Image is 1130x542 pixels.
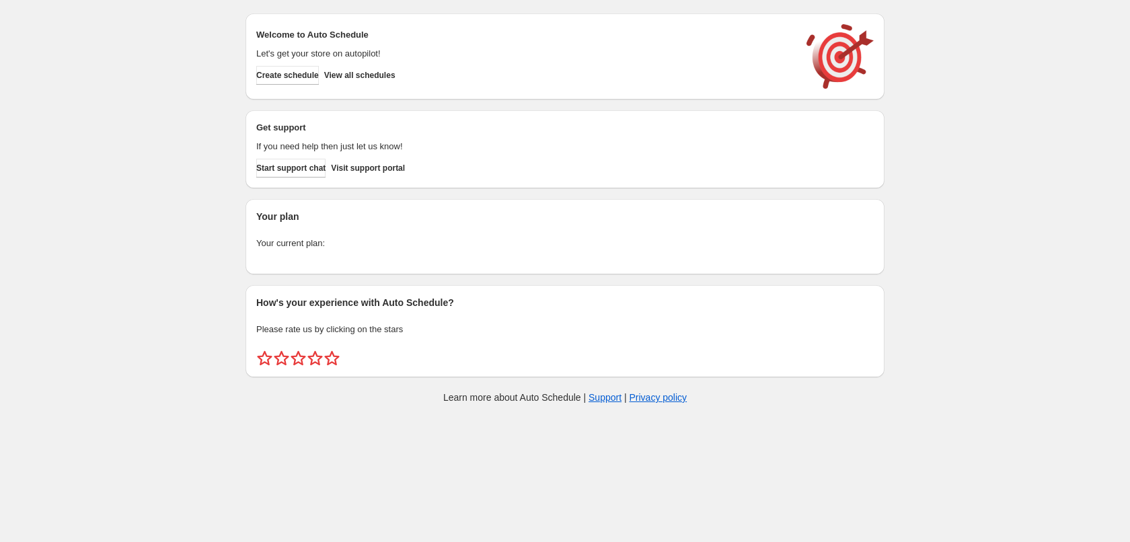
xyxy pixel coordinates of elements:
[256,66,319,85] button: Create schedule
[256,121,793,134] h2: Get support
[331,159,405,178] a: Visit support portal
[256,237,874,250] p: Your current plan:
[256,70,319,81] span: Create schedule
[324,66,396,85] button: View all schedules
[324,70,396,81] span: View all schedules
[256,163,326,173] span: Start support chat
[256,140,793,153] p: If you need help then just let us know!
[256,47,793,61] p: Let's get your store on autopilot!
[630,392,687,403] a: Privacy policy
[256,159,326,178] a: Start support chat
[443,391,687,404] p: Learn more about Auto Schedule | |
[256,28,793,42] h2: Welcome to Auto Schedule
[589,392,621,403] a: Support
[256,210,874,223] h2: Your plan
[331,163,405,173] span: Visit support portal
[256,323,874,336] p: Please rate us by clicking on the stars
[256,296,874,309] h2: How's your experience with Auto Schedule?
